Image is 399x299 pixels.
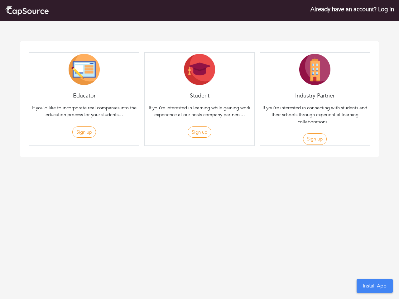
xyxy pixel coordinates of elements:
[29,93,139,99] h4: Educator
[146,104,253,118] p: If you’re interested in learning while gaining work experience at our hosts company partners…
[357,279,393,293] button: Install App
[69,54,100,85] img: Educator-Icon-31d5a1e457ca3f5474c6b92ab10a5d5101c9f8fbafba7b88091835f1a8db102f.png
[303,133,327,145] button: Sign up
[5,5,49,16] img: cap_logo.png
[72,126,96,138] button: Sign up
[260,93,370,99] h4: Industry Partner
[299,54,330,85] img: Company-Icon-7f8a26afd1715722aa5ae9dc11300c11ceeb4d32eda0db0d61c21d11b95ecac6.png
[31,104,138,118] p: If you’d like to incorporate real companies into the education process for your students…
[188,126,211,138] button: Sign up
[145,93,254,99] h4: Student
[184,54,215,85] img: Student-Icon-6b6867cbad302adf8029cb3ecf392088beec6a544309a027beb5b4b4576828a8.png
[310,5,394,13] a: Already have an account? Log in
[261,104,368,126] p: If you’re interested in connecting with students and their schools through experiential learning ...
